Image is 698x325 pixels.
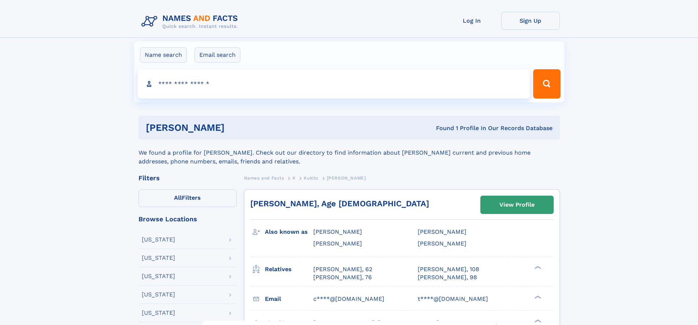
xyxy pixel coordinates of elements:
div: [US_STATE] [142,273,175,279]
div: View Profile [499,196,535,213]
span: Kukitz [304,176,318,181]
a: [PERSON_NAME], 76 [313,273,372,281]
div: Found 1 Profile In Our Records Database [330,124,553,132]
label: Filters [139,189,237,207]
div: ❯ [533,318,542,323]
div: ❯ [533,295,542,299]
span: K [292,176,296,181]
button: Search Button [533,69,560,99]
div: Filters [139,175,237,181]
h3: Relatives [265,263,313,276]
a: K [292,173,296,182]
span: [PERSON_NAME] [327,176,366,181]
div: [US_STATE] [142,292,175,298]
a: View Profile [481,196,553,214]
h1: [PERSON_NAME] [146,123,330,132]
a: [PERSON_NAME], 98 [418,273,477,281]
div: Browse Locations [139,216,237,222]
a: Sign Up [501,12,560,30]
h3: Email [265,293,313,305]
span: [PERSON_NAME] [418,228,466,235]
div: ❯ [533,265,542,270]
a: [PERSON_NAME], 62 [313,265,372,273]
a: Kukitz [304,173,318,182]
label: Name search [140,47,187,63]
span: All [174,194,182,201]
span: [PERSON_NAME] [418,240,466,247]
a: [PERSON_NAME], 108 [418,265,479,273]
span: [PERSON_NAME] [313,228,362,235]
a: [PERSON_NAME], Age [DEMOGRAPHIC_DATA] [250,199,429,208]
div: [US_STATE] [142,237,175,243]
img: Logo Names and Facts [139,12,244,32]
div: [US_STATE] [142,255,175,261]
div: We found a profile for [PERSON_NAME]. Check out our directory to find information about [PERSON_N... [139,140,560,166]
a: Names and Facts [244,173,284,182]
a: Log In [443,12,501,30]
label: Email search [195,47,240,63]
h3: Also known as [265,226,313,238]
div: [US_STATE] [142,310,175,316]
span: [PERSON_NAME] [313,240,362,247]
input: search input [138,69,530,99]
